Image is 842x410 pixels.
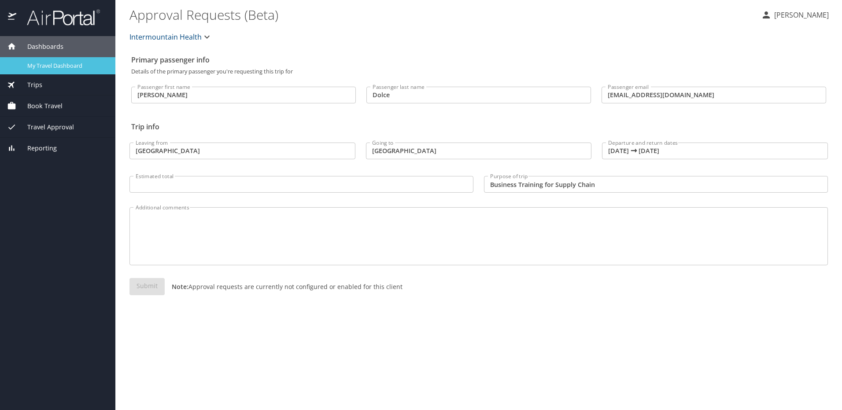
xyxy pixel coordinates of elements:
[27,62,105,70] span: My Travel Dashboard
[172,282,188,291] strong: Note:
[131,120,826,134] h2: Trip info
[131,69,826,74] p: Details of the primary passenger you're requesting this trip for
[165,282,403,291] p: Approval requests are currently not configured or enabled for this client
[16,101,63,111] span: Book Travel
[16,42,63,51] span: Dashboards
[16,122,74,132] span: Travel Approval
[757,7,832,23] button: [PERSON_NAME]
[126,28,216,46] button: Intermountain Health
[17,9,100,26] img: airportal-logo.png
[16,80,42,90] span: Trips
[129,31,202,43] span: Intermountain Health
[8,9,17,26] img: icon-airportal.png
[131,53,826,67] h2: Primary passenger info
[129,1,754,28] h1: Approval Requests (Beta)
[772,10,829,20] p: [PERSON_NAME]
[16,143,57,153] span: Reporting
